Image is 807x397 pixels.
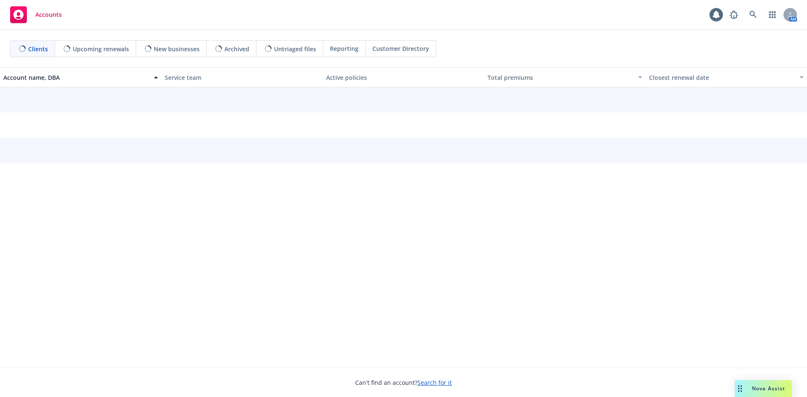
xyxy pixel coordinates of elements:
a: Search for it [417,379,452,386]
a: Report a Bug [725,6,742,23]
a: Accounts [7,3,65,26]
span: Archived [224,45,249,53]
span: Accounts [35,11,62,18]
div: Drag to move [735,380,745,397]
span: Untriaged files [274,45,316,53]
span: Can't find an account? [355,378,452,387]
a: Switch app [764,6,781,23]
div: Total premiums [488,73,633,82]
button: Total premiums [484,67,646,87]
button: Active policies [323,67,484,87]
div: Closest renewal date [649,73,794,82]
span: Nova Assist [752,385,785,392]
div: Account name, DBA [3,73,149,82]
span: Customer Directory [372,44,429,53]
span: Clients [28,45,48,53]
span: Upcoming renewals [73,45,129,53]
div: Service team [165,73,319,82]
div: Active policies [326,73,481,82]
span: Reporting [330,44,359,53]
span: New businesses [154,45,200,53]
button: Service team [161,67,323,87]
a: Search [745,6,762,23]
button: Nova Assist [735,380,792,397]
button: Closest renewal date [646,67,807,87]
